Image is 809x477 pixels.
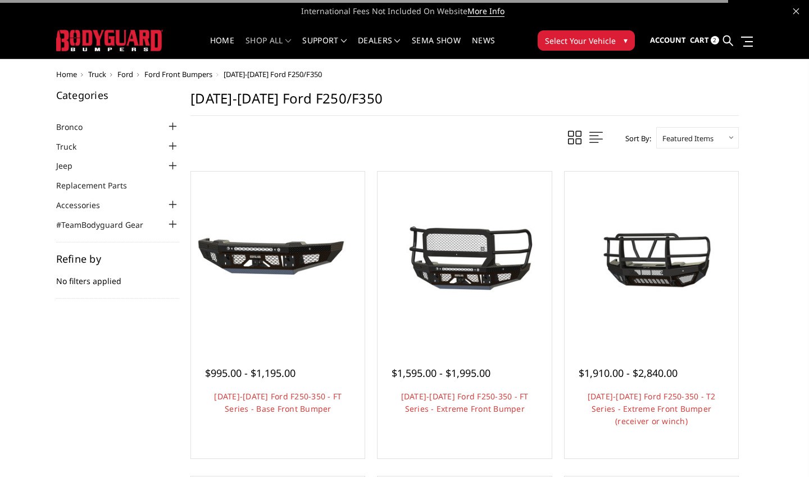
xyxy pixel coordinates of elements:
span: [DATE]-[DATE] Ford F250/F350 [224,69,322,79]
a: Cart 2 [690,25,719,56]
h5: Categories [56,90,180,100]
a: Truck [88,69,106,79]
a: [DATE]-[DATE] Ford F250-350 - T2 Series - Extreme Front Bumper (receiver or winch) [588,391,716,426]
h5: Refine by [56,254,180,264]
a: News [472,37,495,58]
span: $1,595.00 - $1,995.00 [392,366,490,380]
a: Jeep [56,160,87,172]
a: Truck [56,141,90,152]
a: Support [302,37,347,58]
a: Replacement Parts [56,179,141,191]
a: #TeamBodyguard Gear [56,219,157,231]
a: [DATE]-[DATE] Ford F250-350 - FT Series - Extreme Front Bumper [401,391,529,414]
a: 2023-2025 Ford F250-350 - FT Series - Base Front Bumper [194,174,362,343]
a: Accessories [56,199,114,211]
a: Ford [117,69,133,79]
img: BODYGUARD BUMPERS [56,30,163,51]
a: [DATE]-[DATE] Ford F250-350 - FT Series - Base Front Bumper [214,391,342,414]
img: 2023-2025 Ford F250-350 - T2 Series - Extreme Front Bumper (receiver or winch) [567,211,735,305]
a: Bronco [56,121,97,133]
span: $995.00 - $1,195.00 [205,366,296,380]
a: Home [210,37,234,58]
a: Dealers [358,37,401,58]
a: Ford Front Bumpers [144,69,212,79]
a: shop all [246,37,291,58]
button: Select Your Vehicle [538,30,635,51]
a: 2023-2025 Ford F250-350 - T2 Series - Extreme Front Bumper (receiver or winch) 2023-2025 Ford F25... [567,174,735,343]
a: SEMA Show [412,37,461,58]
span: Cart [690,35,709,45]
a: 2023-2025 Ford F250-350 - FT Series - Extreme Front Bumper 2023-2025 Ford F250-350 - FT Series - ... [380,174,548,343]
span: Account [650,35,686,45]
label: Sort By: [619,130,651,147]
div: No filters applied [56,254,180,299]
img: 2023-2025 Ford F250-350 - FT Series - Base Front Bumper [194,219,362,298]
a: More Info [467,6,505,17]
a: Home [56,69,77,79]
a: Account [650,25,686,56]
h1: [DATE]-[DATE] Ford F250/F350 [190,90,739,116]
span: ▾ [624,34,628,46]
span: 2 [711,36,719,44]
span: $1,910.00 - $2,840.00 [579,366,678,380]
span: Select Your Vehicle [545,35,616,47]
